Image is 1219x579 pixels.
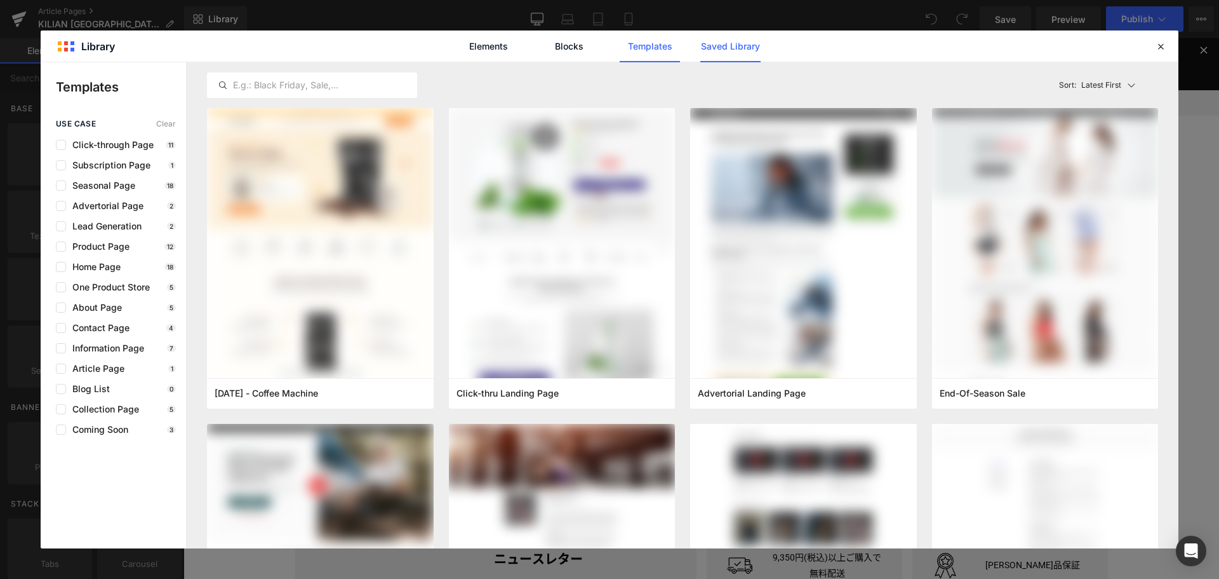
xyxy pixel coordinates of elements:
[166,141,176,149] p: 11
[66,303,122,313] span: About Page
[168,161,176,169] p: 1
[66,364,124,374] span: Article Page
[13,13,1023,26] p: [全製品対象] ご購入で選べるサンプル2点プレゼント！
[1176,536,1206,566] div: Open Intercom Messenger
[910,91,924,105] img: Icon_Cart.svg
[539,31,599,62] a: Blocks
[465,87,518,109] a: ギフトガイド
[879,58,917,72] span: お気に入り
[584,87,664,109] a: カテゴリーから探す
[66,262,121,272] span: Home Page
[167,283,176,291] p: 5
[66,384,110,394] span: Blog List
[164,243,176,250] p: 12
[166,324,176,332] p: 4
[225,62,232,67] img: Icon_Email.svg
[698,388,806,399] span: Advertorial Landing Page
[795,58,803,72] img: Icon_User.svg
[1054,72,1159,98] button: Latest FirstSort:Latest First
[66,181,135,191] span: Seasonal Page
[620,31,680,62] a: Templates
[1081,79,1121,91] p: Latest First
[458,31,519,62] a: Elements
[240,58,286,72] span: お問い合わせ
[66,242,130,252] span: Product Page
[217,510,493,533] h4: ニュースレター
[679,87,742,109] a: ショップリスト
[156,119,176,128] span: Clear
[56,119,96,128] span: use case
[456,388,559,399] span: Click-thru Landing Page
[137,120,139,129] span: ›
[217,58,286,72] a: お問い合わせ
[315,87,408,109] a: 限定品/キット・コフレ
[167,385,176,393] p: 0
[141,120,299,129] span: ラトリエ デ パルファム 公式オンラインストア
[533,87,569,109] a: 最新情報
[776,85,903,111] input: 検索
[1059,81,1076,90] span: Sort:
[884,90,898,104] img: Icon_Search.svg
[66,160,150,170] span: Subscription Page
[138,58,207,72] span: ショッピングガイド
[112,118,299,132] nav: breadcrumbs
[560,28,598,37] span: こちらから
[112,58,207,72] a: ショッピングガイド
[589,512,698,543] p: 9,350円(税込)以上ご購入で無料配送
[167,304,176,311] p: 5
[700,31,761,62] a: Saved Library
[66,425,128,435] span: Coming Soon
[461,385,575,411] a: Explore Template
[168,365,176,372] p: 1
[112,90,213,106] img: ラトリエ デ パルファム 公式オンラインストア
[56,78,186,97] p: Templates
[66,282,150,292] span: One Product Store
[423,87,450,109] a: 新製品
[66,221,142,231] span: Lead Generation
[66,140,154,150] span: Click-through Page
[66,404,139,414] span: Collection Page
[543,515,569,540] img: Icon_Shipping.svg
[810,58,841,72] span: ログイン
[167,405,176,413] p: 5
[66,343,144,353] span: Information Page
[940,388,1025,399] span: End-Of-Season Sale
[208,78,416,93] input: E.g.: Black Friday, Sale,...
[167,222,176,230] p: 2
[787,58,841,72] a: ログイン
[229,87,300,109] a: ブランドから探す
[164,182,176,189] p: 18
[749,515,775,540] img: Icon_Quality.svg
[157,230,879,245] p: Start building your page
[164,263,176,271] p: 18
[167,344,176,352] p: 7
[437,28,598,37] a: LINE公式アカウントの友だち追加はこちらから
[119,59,131,71] img: Icon_ShoppingGuide.svg
[157,421,879,430] p: or Drag & Drop elements from left sidebar
[66,201,143,211] span: Advertorial Page
[167,426,176,433] p: 3
[215,388,318,399] span: Thanksgiving - Coffee Machine
[112,120,135,129] a: ホーム
[66,323,130,333] span: Contact Page
[167,202,176,210] p: 2
[795,519,904,535] p: [PERSON_NAME]品保証
[863,61,871,69] img: Icon_Heart_Empty.svg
